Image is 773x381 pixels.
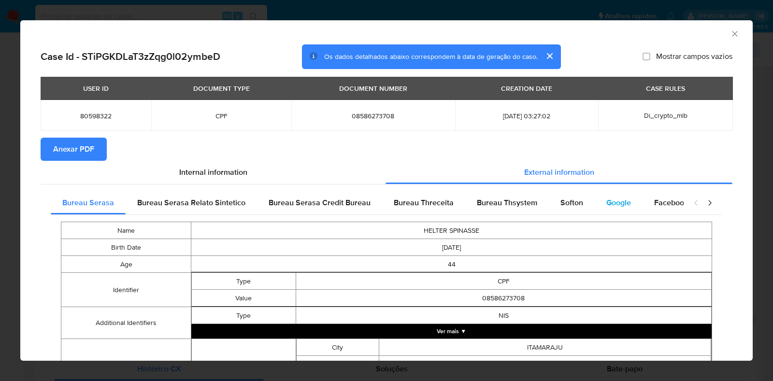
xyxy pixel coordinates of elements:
span: Bureau Serasa Credit Bureau [269,197,371,208]
button: Expand array [191,324,712,339]
span: Os dados detalhados abaixo correspondem à data de geração do caso. [324,52,538,61]
td: HELTER SPINASSE [191,222,712,239]
h2: Case Id - STiPGKDLaT3zZqg0l02ymbeD [41,50,220,63]
td: Value [192,290,296,307]
span: Anexar PDF [53,139,94,160]
div: Detailed info [41,161,732,184]
div: Detailed external info [51,191,684,214]
button: Anexar PDF [41,138,107,161]
td: 08586273708 [296,290,712,307]
span: Bureau Serasa Relato Sintetico [137,197,245,208]
span: Facebook [654,197,688,208]
td: [PERSON_NAME] [379,356,711,373]
button: cerrar [538,44,561,68]
div: USER ID [77,80,115,97]
span: [DATE] 03:27:02 [467,112,587,120]
td: Street Address [296,356,379,373]
input: Mostrar campos vazios [643,53,650,60]
span: Mostrar campos vazios [656,52,732,61]
div: CREATION DATE [495,80,558,97]
td: Identifier [61,273,191,307]
button: Fechar a janela [730,29,739,38]
span: CPF [163,112,280,120]
td: Type [192,273,296,290]
span: Di_crypto_mlb [644,111,687,120]
span: Internal information [179,167,247,178]
td: ITAMARAJU [379,339,711,356]
span: Google [606,197,631,208]
td: Additional Identifiers [61,307,191,339]
div: DOCUMENT NUMBER [333,80,413,97]
td: CPF [296,273,712,290]
div: closure-recommendation-modal [20,20,753,361]
span: Softon [560,197,583,208]
span: Bureau Thsystem [477,197,537,208]
span: 08586273708 [303,112,444,120]
td: Age [61,256,191,273]
span: External information [524,167,594,178]
td: NIS [296,307,712,324]
td: Birth Date [61,239,191,256]
div: DOCUMENT TYPE [187,80,256,97]
td: [DATE] [191,239,712,256]
span: Bureau Serasa [62,197,114,208]
td: Name [61,222,191,239]
span: 80598322 [52,112,140,120]
span: Bureau Threceita [394,197,454,208]
td: 44 [191,256,712,273]
div: CASE RULES [640,80,691,97]
td: Type [192,307,296,324]
td: City [296,339,379,356]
